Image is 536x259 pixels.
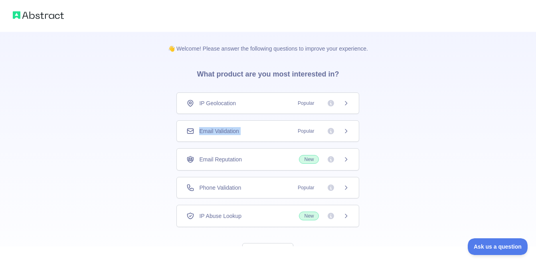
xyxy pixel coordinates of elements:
span: New [299,155,319,164]
span: New [299,212,319,220]
h3: What product are you most interested in? [184,53,352,92]
span: Phone Validation [199,184,241,192]
span: IP Geolocation [199,99,236,107]
span: IP Abuse Lookup [199,212,241,220]
img: Abstract logo [13,10,64,21]
span: Popular [293,127,319,135]
span: Email Validation [199,127,239,135]
p: 👋 Welcome! Please answer the following questions to improve your experience. [155,32,381,53]
span: Email Reputation [199,155,242,163]
span: Popular [293,99,319,107]
span: Popular [293,184,319,192]
iframe: Toggle Customer Support [468,238,528,255]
